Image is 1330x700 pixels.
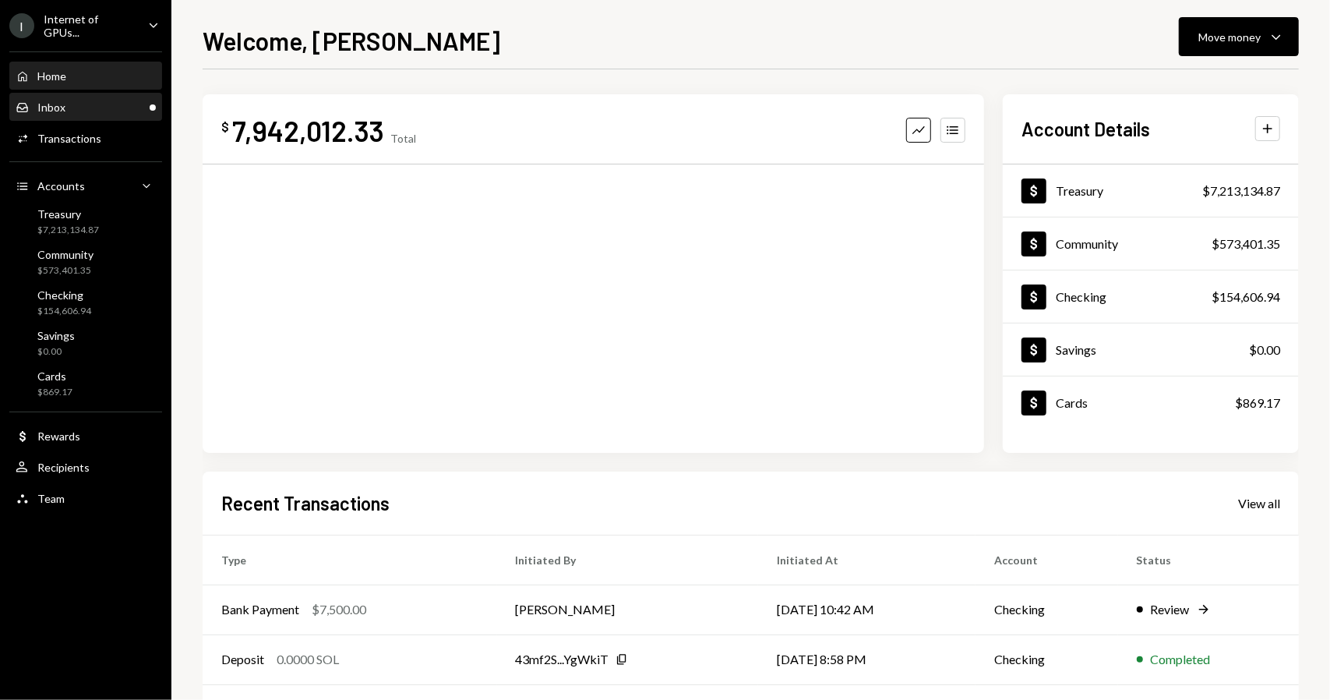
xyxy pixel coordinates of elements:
[1118,535,1299,585] th: Status
[390,132,416,145] div: Total
[221,600,299,619] div: Bank Payment
[1249,341,1280,359] div: $0.00
[9,171,162,200] a: Accounts
[221,490,390,516] h2: Recent Transactions
[37,492,65,505] div: Team
[9,453,162,481] a: Recipients
[312,600,366,619] div: $7,500.00
[1238,496,1280,511] div: View all
[1056,342,1096,357] div: Savings
[37,369,72,383] div: Cards
[1056,183,1103,198] div: Treasury
[9,62,162,90] a: Home
[203,535,497,585] th: Type
[516,650,609,669] div: 43mf2S...YgWkiT
[1179,17,1299,56] button: Move money
[9,203,162,240] a: Treasury$7,213,134.87
[37,248,93,261] div: Community
[221,650,264,669] div: Deposit
[1212,235,1280,253] div: $573,401.35
[9,365,162,402] a: Cards$869.17
[1003,270,1299,323] a: Checking$154,606.94
[1003,164,1299,217] a: Treasury$7,213,134.87
[37,305,91,318] div: $154,606.94
[9,243,162,281] a: Community$573,401.35
[1003,217,1299,270] a: Community$573,401.35
[37,288,91,302] div: Checking
[758,585,975,635] td: [DATE] 10:42 AM
[497,535,759,585] th: Initiated By
[1056,289,1106,304] div: Checking
[1151,650,1211,669] div: Completed
[1235,394,1280,412] div: $869.17
[9,484,162,512] a: Team
[232,113,384,148] div: 7,942,012.33
[37,386,72,399] div: $869.17
[221,119,229,135] div: $
[1202,182,1280,200] div: $7,213,134.87
[9,324,162,362] a: Savings$0.00
[1151,600,1190,619] div: Review
[37,224,99,237] div: $7,213,134.87
[9,124,162,152] a: Transactions
[758,635,975,684] td: [DATE] 8:58 PM
[9,13,34,38] div: I
[1238,494,1280,511] a: View all
[37,179,85,193] div: Accounts
[1056,236,1118,251] div: Community
[9,284,162,321] a: Checking$154,606.94
[37,345,75,359] div: $0.00
[975,535,1117,585] th: Account
[37,132,101,145] div: Transactions
[203,25,500,56] h1: Welcome, [PERSON_NAME]
[37,461,90,474] div: Recipients
[1021,116,1150,142] h2: Account Details
[1198,29,1261,45] div: Move money
[1003,377,1299,429] a: Cards$869.17
[277,650,339,669] div: 0.0000 SOL
[37,207,99,221] div: Treasury
[1056,395,1088,410] div: Cards
[1003,323,1299,376] a: Savings$0.00
[44,12,136,39] div: Internet of GPUs...
[9,422,162,450] a: Rewards
[37,101,65,114] div: Inbox
[37,430,80,443] div: Rewards
[975,585,1117,635] td: Checking
[37,69,66,83] div: Home
[1212,288,1280,306] div: $154,606.94
[497,585,759,635] td: [PERSON_NAME]
[37,264,93,278] div: $573,401.35
[975,635,1117,684] td: Checking
[9,93,162,121] a: Inbox
[37,329,75,342] div: Savings
[758,535,975,585] th: Initiated At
